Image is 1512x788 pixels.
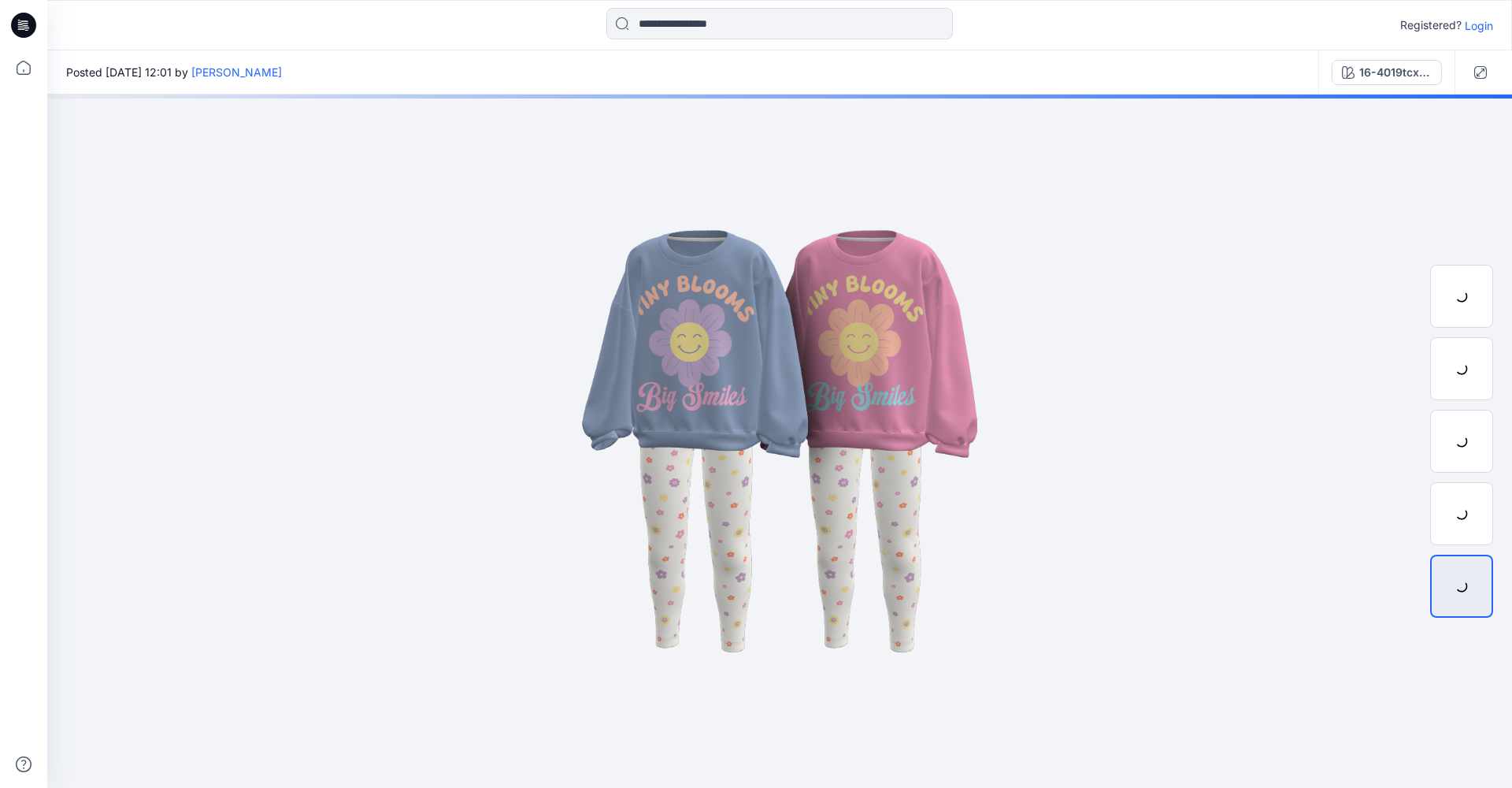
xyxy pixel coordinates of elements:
[1359,64,1432,81] div: 16-4019tcx (8154-01 / 2173-MD)
[1332,60,1442,85] button: 16-4019tcx (8154-01 / 2173-MD)
[386,205,1173,678] img: eyJhbGciOiJIUzI1NiIsImtpZCI6IjAiLCJzbHQiOiJzZXMiLCJ0eXAiOiJKV1QifQ.eyJkYXRhIjp7InR5cGUiOiJzdG9yYW...
[66,64,282,80] span: Posted [DATE] 12:01 by
[1465,17,1493,34] p: Login
[1400,16,1462,35] p: Registered?
[191,65,282,79] a: [PERSON_NAME]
